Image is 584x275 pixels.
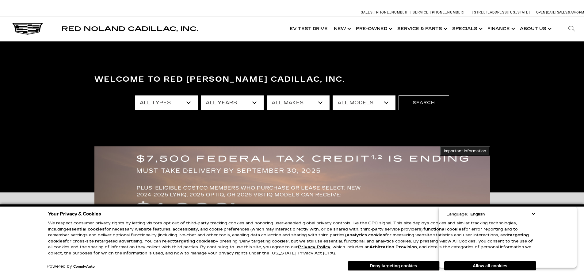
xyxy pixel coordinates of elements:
[410,11,466,14] a: Service: [PHONE_NUMBER]
[48,210,101,218] span: Your Privacy & Cookies
[517,17,553,41] a: About Us
[484,17,517,41] a: Finance
[201,95,264,110] select: Filter by year
[375,10,409,14] span: [PHONE_NUMBER]
[472,10,530,14] a: [STREET_ADDRESS][US_STATE]
[449,17,484,41] a: Specials
[430,10,465,14] span: [PHONE_NUMBER]
[135,95,198,110] select: Filter by type
[413,10,429,14] span: Service:
[361,10,374,14] span: Sales:
[394,17,449,41] a: Service & Parts
[423,227,464,232] strong: functional cookies
[298,245,330,250] a: Privacy Policy
[287,17,331,41] a: EV Test Drive
[440,146,490,156] button: Important Information
[267,95,330,110] select: Filter by make
[353,17,394,41] a: Pre-Owned
[399,95,449,110] button: Search
[48,220,536,256] p: We respect consumer privacy rights by letting visitors opt out of third-party tracking cookies an...
[557,10,568,14] span: Sales:
[66,227,105,232] strong: essential cookies
[174,239,213,244] strong: targeting cookies
[94,73,490,86] h3: Welcome to Red [PERSON_NAME] Cadillac, Inc.
[348,261,440,271] button: Deny targeting cookies
[47,265,95,269] div: Powered by
[568,10,584,14] span: 9 AM-6 PM
[61,25,198,33] span: Red Noland Cadillac, Inc.
[73,265,95,269] a: ComplyAuto
[347,233,385,238] strong: analytics cookies
[536,10,556,14] span: Open [DATE]
[361,11,410,14] a: Sales: [PHONE_NUMBER]
[331,17,353,41] a: New
[369,245,417,250] strong: Arbitration Provision
[61,26,198,32] a: Red Noland Cadillac, Inc.
[12,23,43,35] img: Cadillac Dark Logo with Cadillac White Text
[48,233,529,244] strong: targeting cookies
[333,95,395,110] select: Filter by model
[444,149,486,153] span: Important Information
